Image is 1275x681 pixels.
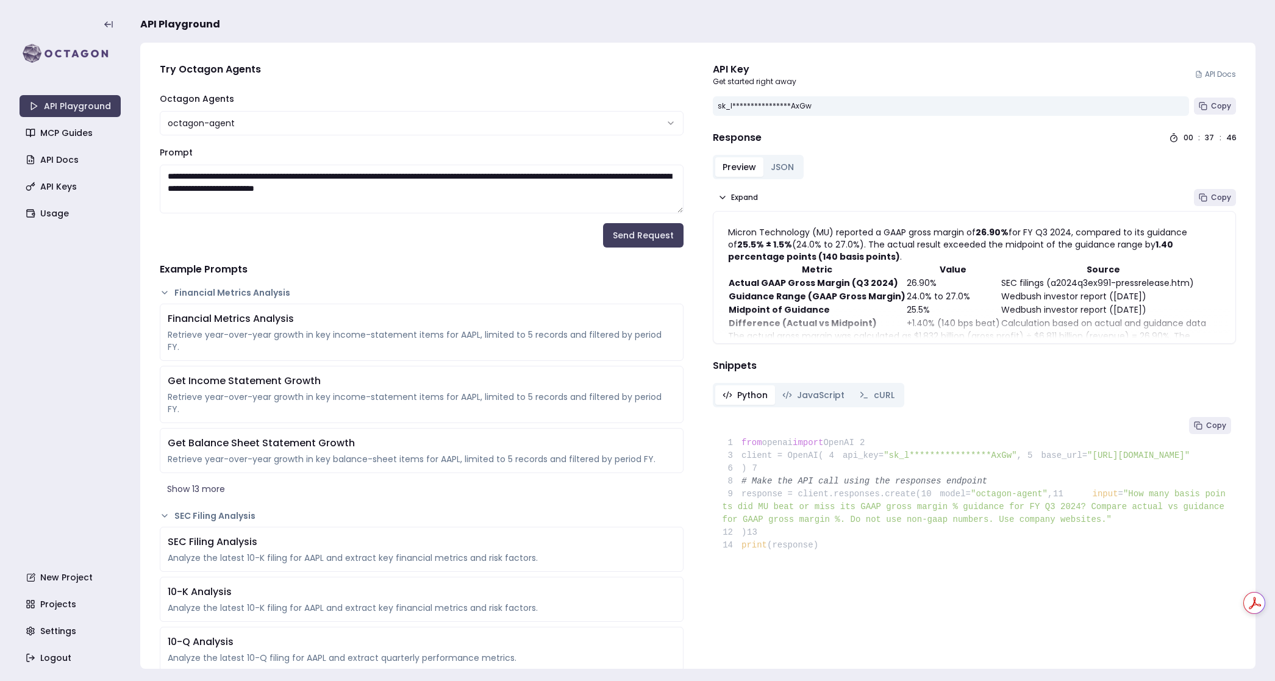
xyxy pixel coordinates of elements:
[603,223,684,248] button: Send Request
[21,647,122,669] a: Logout
[1184,133,1193,143] div: 00
[168,635,676,649] div: 10-Q Analysis
[713,77,796,87] p: Get started right away
[168,602,676,614] div: Analyze the latest 10-K filing for AAPL and extract key financial metrics and risk factors.
[1194,189,1236,206] button: Copy
[160,62,684,77] h4: Try Octagon Agents
[723,526,742,539] span: 12
[168,552,676,564] div: Analyze the latest 10-K filing for AAPL and extract key financial metrics and risk factors.
[728,330,1221,354] p: The actual gross margin was calculated as $1.832 billion (gross profit) ÷ $6.811 billion (revenue...
[729,317,877,329] strong: Difference (Actual vs Midpoint)
[168,329,676,353] div: Retrieve year-over-year growth in key income-statement items for AAPL, limited to 5 records and f...
[854,437,874,449] span: 2
[906,276,1001,290] td: 26.90%
[728,226,1221,263] p: Micron Technology (MU) reported a GAAP gross margin of for FY Q3 2024, compared to its guidance o...
[21,149,122,171] a: API Docs
[723,475,742,488] span: 8
[21,176,122,198] a: API Keys
[20,41,121,66] img: logo-rect-yK7x_WSZ.svg
[741,476,987,486] span: # Make the API call using the responses endpoint
[168,391,676,415] div: Retrieve year-over-year growth in key income-statement items for AAPL, limited to 5 records and f...
[728,238,1173,263] strong: 1.40 percentage points (140 basis points)
[21,593,122,615] a: Projects
[1189,417,1231,434] button: Copy
[1195,70,1236,79] a: API Docs
[746,526,766,539] span: 13
[762,438,793,447] span: openai
[723,539,742,552] span: 14
[1198,133,1200,143] div: :
[715,157,763,177] button: Preview
[20,95,121,117] a: API Playground
[1001,276,1207,290] td: SEC filings (a2024q3ex991-pressrelease.htm)
[168,374,676,388] div: Get Income Statement Growth
[741,540,767,550] span: print
[1205,133,1215,143] div: 37
[906,303,1001,316] td: 25.5%
[160,262,684,277] h4: Example Prompts
[793,438,823,447] span: import
[763,157,801,177] button: JSON
[1226,133,1236,143] div: 46
[843,451,884,460] span: api_key=
[823,449,843,462] span: 4
[1220,133,1221,143] div: :
[723,451,824,460] span: client = OpenAI(
[723,449,742,462] span: 3
[1052,488,1072,501] span: 11
[729,290,905,302] strong: Guidance Range (GAAP Gross Margin)
[1206,421,1226,430] span: Copy
[1087,451,1190,460] span: "[URL][DOMAIN_NAME]"
[713,130,762,145] h4: Response
[731,193,758,202] span: Expand
[713,62,796,77] div: API Key
[737,238,792,251] strong: 25.5% ± 1.5%
[797,389,845,401] span: JavaScript
[168,652,676,664] div: Analyze the latest 10-Q filing for AAPL and extract quarterly performance metrics.
[723,489,1230,524] span: "How many basis points did MU beat or miss its GAAP gross margin % guidance for FY Q3 2024? Compa...
[1041,451,1087,460] span: base_url=
[1118,489,1123,499] span: =
[1001,316,1207,330] td: Calculation based on actual and guidance data
[1211,101,1231,111] span: Copy
[1194,98,1236,115] button: Copy
[1048,489,1052,499] span: ,
[874,389,895,401] span: cURL
[1093,489,1118,499] span: input
[1001,263,1207,276] th: Source
[21,620,122,642] a: Settings
[713,189,763,206] button: Expand
[168,436,676,451] div: Get Balance Sheet Statement Growth
[168,453,676,465] div: Retrieve year-over-year growth in key balance-sheet items for AAPL, limited to 5 records and filt...
[160,478,684,500] button: Show 13 more
[906,263,1001,276] th: Value
[1022,449,1041,462] span: 5
[723,489,921,499] span: response = client.responses.create(
[767,540,818,550] span: (response)
[723,437,742,449] span: 1
[737,389,768,401] span: Python
[723,462,742,475] span: 6
[160,93,234,105] label: Octagon Agents
[723,463,747,473] span: )
[160,287,684,299] button: Financial Metrics Analysis
[1211,193,1231,202] span: Copy
[906,316,1001,330] td: +1.40% (140 bps beat)
[21,566,122,588] a: New Project
[723,488,742,501] span: 9
[921,488,940,501] span: 10
[168,312,676,326] div: Financial Metrics Analysis
[823,438,854,447] span: OpenAI
[140,17,220,32] span: API Playground
[1001,290,1207,303] td: Wedbush investor report ([DATE])
[21,122,122,144] a: MCP Guides
[741,438,762,447] span: from
[746,462,766,475] span: 7
[713,358,1237,373] h4: Snippets
[940,489,971,499] span: model=
[1001,303,1207,316] td: Wedbush investor report ([DATE])
[21,202,122,224] a: Usage
[976,226,1009,238] strong: 26.90%
[168,535,676,549] div: SEC Filing Analysis
[160,146,193,159] label: Prompt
